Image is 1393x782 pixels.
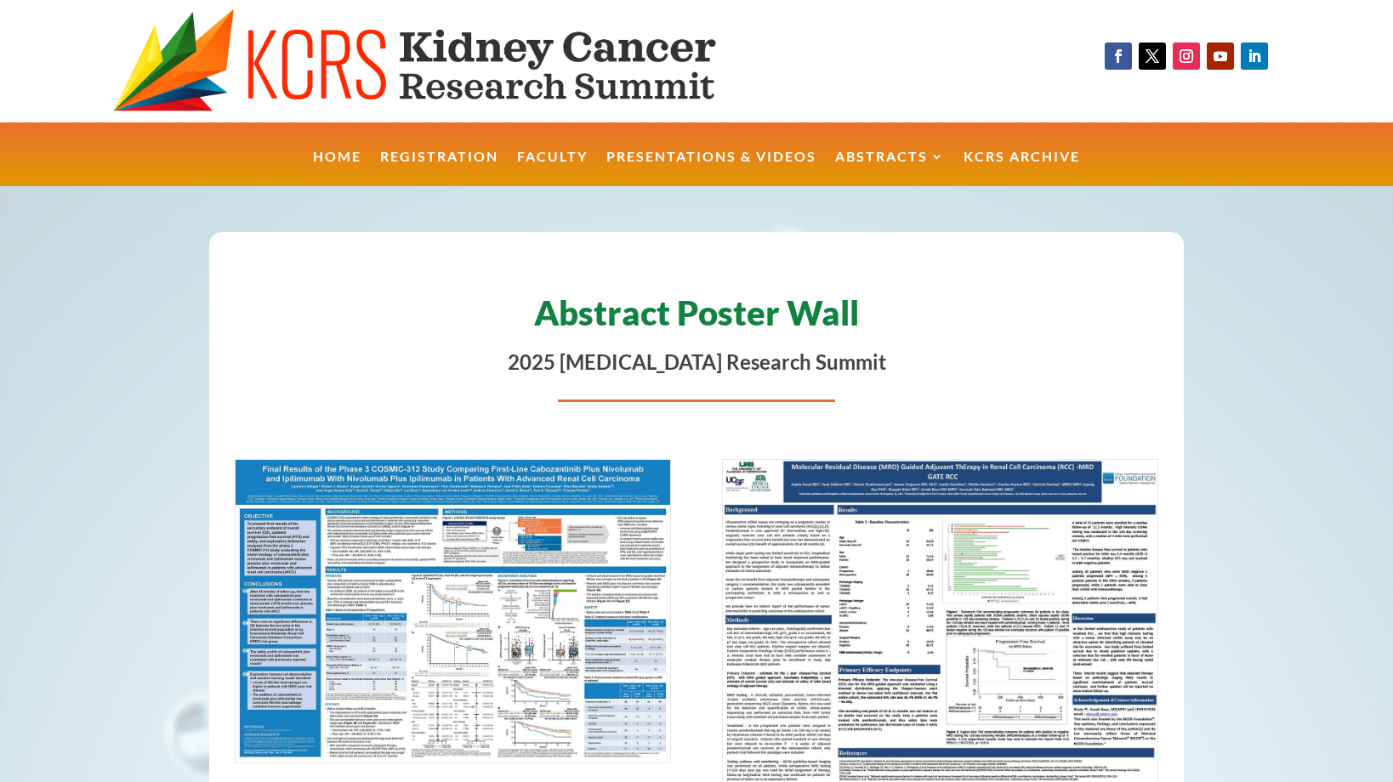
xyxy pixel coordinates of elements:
[606,150,816,187] a: Presentations & Videos
[236,460,670,762] img: 22_Albiges_Laurence
[1173,42,1200,70] a: Follow on Instagram
[235,287,1159,347] h1: Abstract Poster Wall
[313,150,361,187] a: Home
[964,150,1080,187] a: KCRS Archive
[835,150,945,187] a: Abstracts
[1241,42,1268,70] a: Follow on LinkedIn
[235,347,1159,377] p: 2025 [MEDICAL_DATA] Research Summit
[113,8,790,114] img: KCRS generic logo wide
[1139,42,1166,70] a: Follow on X
[1105,42,1132,70] a: Follow on Facebook
[1207,42,1234,70] a: Follow on Youtube
[517,150,588,187] a: Faculty
[380,150,498,187] a: Registration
